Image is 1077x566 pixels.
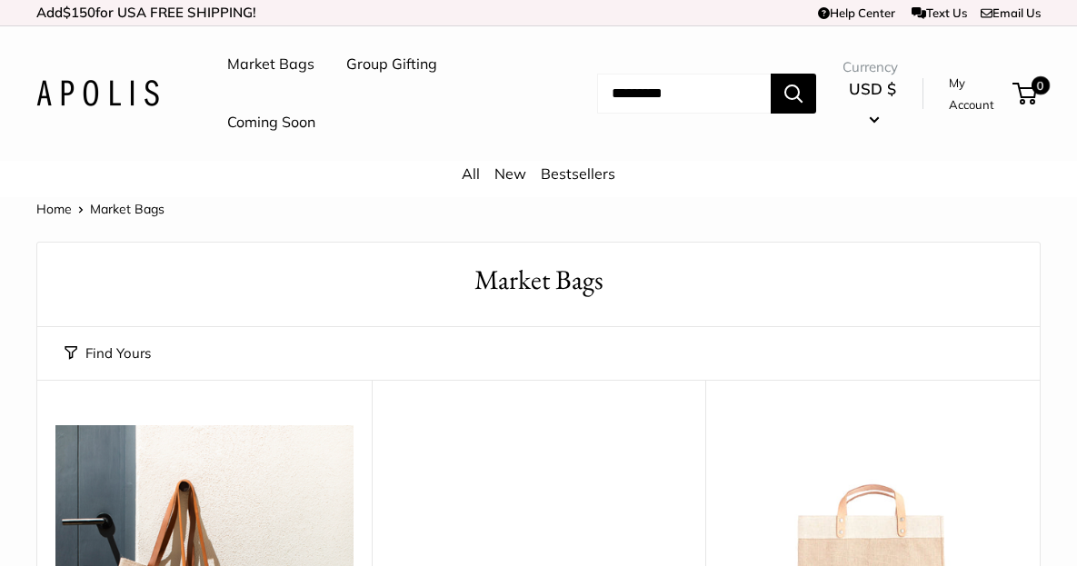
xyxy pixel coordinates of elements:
a: Home [36,201,72,217]
span: USD $ [849,79,896,98]
span: Market Bags [90,201,165,217]
a: New [494,164,526,183]
h1: Market Bags [65,261,1012,300]
a: Email Us [981,5,1041,20]
button: Find Yours [65,341,151,366]
input: Search... [597,74,771,114]
a: Text Us [912,5,967,20]
a: My Account [949,72,1006,116]
img: Apolis [36,80,159,106]
span: 0 [1032,76,1050,94]
button: USD $ [843,74,902,133]
a: Coming Soon [227,109,315,136]
a: All [462,164,480,183]
nav: Breadcrumb [36,197,165,221]
span: Currency [843,55,902,80]
a: Help Center [818,5,895,20]
a: Group Gifting [346,51,437,78]
a: Market Bags [227,51,314,78]
button: Search [771,74,816,114]
a: Bestsellers [541,164,615,183]
a: 0 [1014,83,1037,104]
span: $150 [63,4,95,21]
